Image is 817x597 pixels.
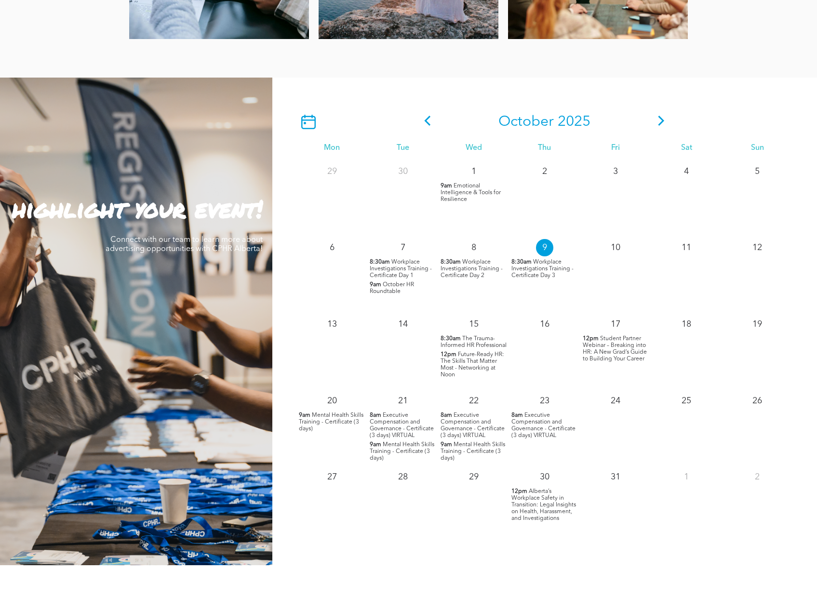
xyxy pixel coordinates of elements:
p: 29 [465,468,482,486]
p: 31 [607,468,624,486]
p: 28 [394,468,412,486]
p: 11 [678,239,695,256]
span: Executive Compensation and Governance - Certificate (3 days) VIRTUAL [441,412,505,438]
span: Student Partner Webinar – Breaking into HR: A New Grad’s Guide to Building Your Career [583,336,647,362]
p: 24 [607,392,624,410]
span: Workplace Investigations Training - Certificate Day 3 [511,259,574,279]
span: October [498,115,554,129]
p: 17 [607,316,624,333]
span: Workplace Investigations Training - Certificate Day 1 [370,259,432,279]
span: 8:30am [511,259,532,265]
div: Sat [651,144,722,153]
p: 23 [536,392,553,410]
p: 8 [465,239,482,256]
p: 19 [749,316,766,333]
span: 8:30am [441,335,461,342]
span: Emotional Intelligence & Tools for Resilience [441,183,501,202]
span: Future-Ready HR: The Skills That Matter Most - Networking at Noon [441,352,504,378]
p: 29 [323,163,341,180]
p: 27 [323,468,341,486]
span: Mental Health Skills Training - Certificate (3 days) [370,442,434,461]
span: 9am [299,412,310,419]
p: 15 [465,316,482,333]
div: Wed [438,144,509,153]
p: 2 [749,468,766,486]
p: 1 [465,163,482,180]
p: 22 [465,392,482,410]
p: 9 [536,239,553,256]
div: Mon [296,144,367,153]
span: 9am [441,183,452,189]
span: Mental Health Skills Training - Certificate (3 days) [441,442,505,461]
p: 12 [749,239,766,256]
strong: highlight your event! [12,191,263,226]
span: The Trauma-Informed HR Professional [441,336,507,348]
span: October HR Roundtable [370,282,414,294]
span: Connect with our team to learn more about advertising opportunities with CPHR Alberta! [106,236,263,253]
p: 14 [394,316,412,333]
p: 3 [607,163,624,180]
p: 25 [678,392,695,410]
span: 12pm [583,335,599,342]
div: Sun [722,144,793,153]
p: 30 [394,163,412,180]
span: Alberta’s Workplace Safety in Transition: Legal Insights on Health, Harassment, and Investigations [511,489,576,521]
p: 18 [678,316,695,333]
span: 8am [370,412,381,419]
span: 8am [441,412,452,419]
span: Executive Compensation and Governance - Certificate (3 days) VIRTUAL [370,412,434,438]
div: Fri [580,144,651,153]
p: 1 [678,468,695,486]
span: 12pm [441,351,456,358]
span: 9am [370,441,381,448]
span: 8:30am [441,259,461,265]
p: 20 [323,392,341,410]
p: 26 [749,392,766,410]
span: 9am [441,441,452,448]
p: 2 [536,163,553,180]
p: 4 [678,163,695,180]
p: 21 [394,392,412,410]
div: Tue [367,144,438,153]
p: 10 [607,239,624,256]
span: Executive Compensation and Governance - Certificate (3 days) VIRTUAL [511,412,576,438]
div: Thu [509,144,580,153]
span: 8am [511,412,523,419]
span: Workplace Investigations Training - Certificate Day 2 [441,259,503,279]
p: 5 [749,163,766,180]
p: 6 [323,239,341,256]
p: 16 [536,316,553,333]
span: Mental Health Skills Training - Certificate (3 days) [299,412,363,432]
span: 2025 [558,115,590,129]
span: 12pm [511,488,527,495]
p: 30 [536,468,553,486]
span: 8:30am [370,259,390,265]
p: 13 [323,316,341,333]
p: 7 [394,239,412,256]
span: 9am [370,281,381,288]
